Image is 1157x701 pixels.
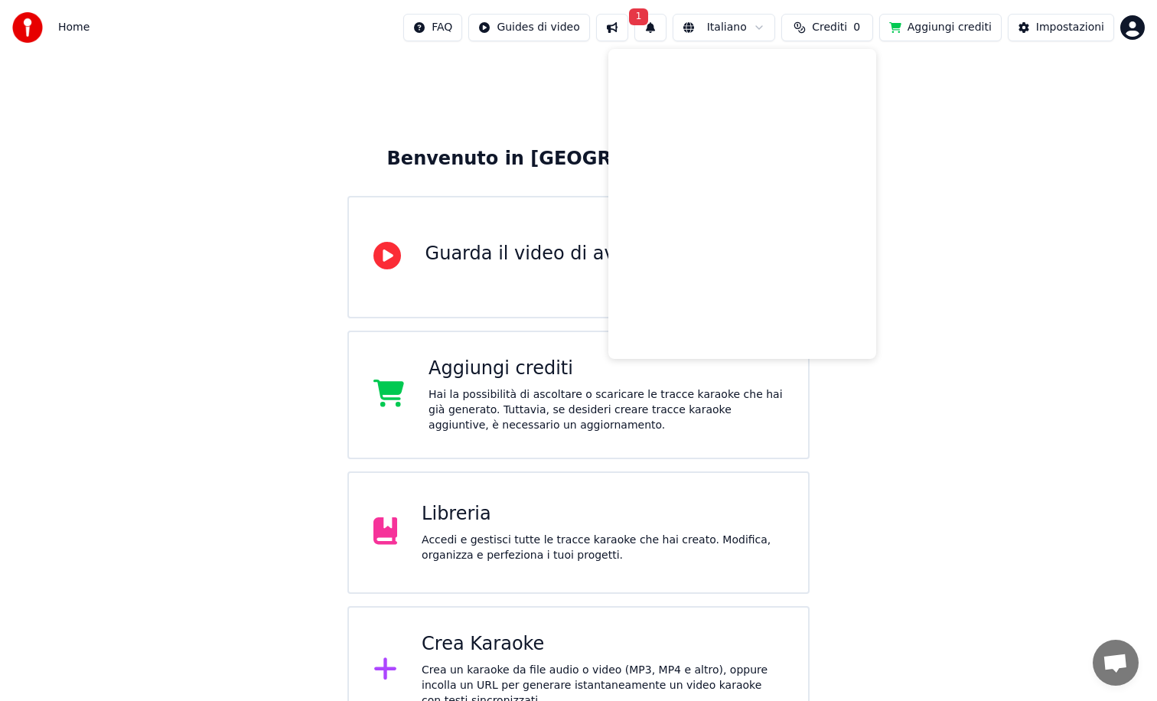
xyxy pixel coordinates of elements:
[58,20,90,35] nav: breadcrumb
[387,147,771,171] div: Benvenuto in [GEOGRAPHIC_DATA]
[781,14,873,41] button: Crediti0
[425,242,707,266] div: Guarda il video di avvio rapido
[1036,20,1104,35] div: Impostazioni
[422,502,784,527] div: Libreria
[422,533,784,563] div: Accedi e gestisci tutte le tracce karaoke che hai creato. Modifica, organizza e perfeziona i tuoi...
[853,20,860,35] span: 0
[1008,14,1114,41] button: Impostazioni
[634,14,666,41] button: 1
[12,12,43,43] img: youka
[58,20,90,35] span: Home
[403,14,462,41] button: FAQ
[812,20,847,35] span: Crediti
[422,632,784,657] div: Crea Karaoke
[629,8,649,25] span: 1
[429,387,784,433] div: Hai la possibilità di ascoltare o scaricare le tracce karaoke che hai già generato. Tuttavia, se ...
[879,14,1002,41] button: Aggiungi crediti
[429,357,784,381] div: Aggiungi crediti
[1093,640,1139,686] a: Aprire la chat
[468,14,589,41] button: Guides di video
